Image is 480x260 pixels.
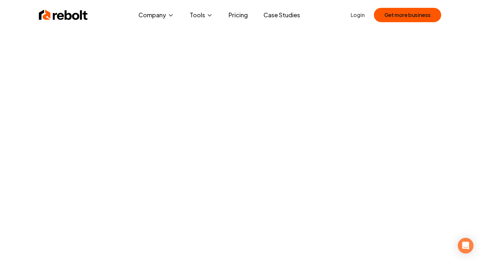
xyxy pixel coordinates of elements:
[223,8,253,22] a: Pricing
[374,8,441,22] button: Get more business
[351,11,365,19] a: Login
[39,8,88,22] img: Rebolt Logo
[258,8,305,22] a: Case Studies
[458,238,473,253] div: Open Intercom Messenger
[133,8,179,22] button: Company
[184,8,218,22] button: Tools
